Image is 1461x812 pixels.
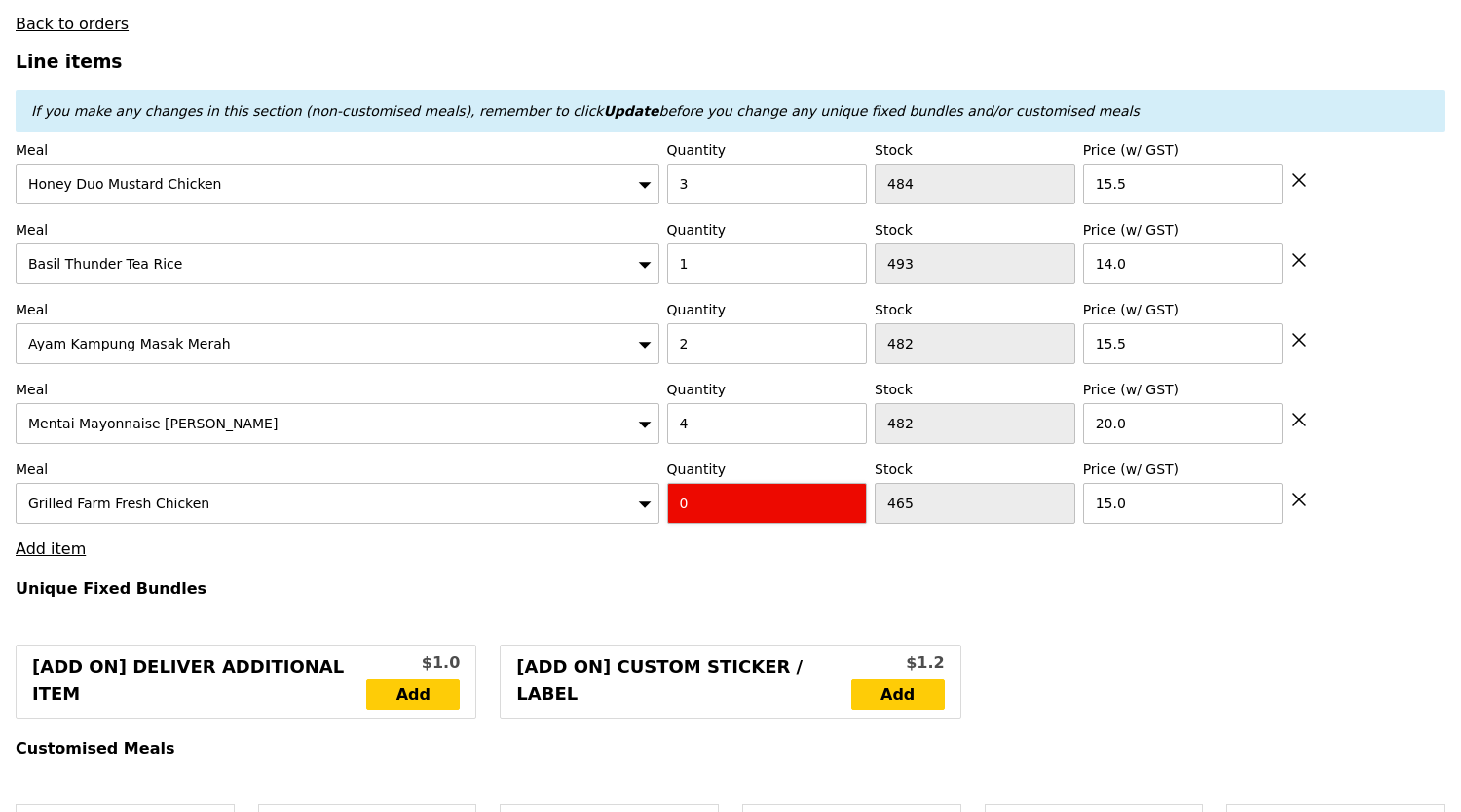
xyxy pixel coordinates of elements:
[875,460,1075,479] label: Stock
[16,300,659,319] label: Meal
[16,460,659,479] label: Meal
[1083,220,1284,240] label: Price (w/ GST)
[28,176,221,192] span: Honey Duo Mustard Chicken
[875,300,1075,319] label: Stock
[1083,460,1284,479] label: Price (w/ GST)
[16,52,1445,72] h3: Line items
[667,380,868,399] label: Quantity
[16,380,659,399] label: Meal
[366,651,460,675] div: $1.0
[875,140,1075,160] label: Stock
[1083,300,1284,319] label: Price (w/ GST)
[16,579,1445,598] h4: Unique Fixed Bundles
[667,460,868,479] label: Quantity
[667,220,868,240] label: Quantity
[16,220,659,240] label: Meal
[1083,380,1284,399] label: Price (w/ GST)
[28,256,182,272] span: Basil Thunder Tea Rice
[16,15,129,33] a: Back to orders
[366,679,460,710] a: Add
[851,679,945,710] a: Add
[667,300,868,319] label: Quantity
[16,539,86,558] a: Add item
[16,140,659,160] label: Meal
[28,416,278,431] span: Mentai Mayonnaise [PERSON_NAME]
[603,103,658,119] b: Update
[875,380,1075,399] label: Stock
[28,336,231,351] span: Ayam Kampung Masak Merah
[1083,140,1284,160] label: Price (w/ GST)
[516,653,850,710] div: [Add on] Custom Sticker / Label
[875,220,1075,240] label: Stock
[851,651,945,675] div: $1.2
[16,739,1445,757] h4: Customised Meals
[31,103,1140,119] em: If you make any changes in this section (non-customised meals), remember to click before you chan...
[667,140,868,160] label: Quantity
[28,496,209,511] span: Grilled Farm Fresh Chicken
[32,653,366,710] div: [Add on] Deliver Additional Item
